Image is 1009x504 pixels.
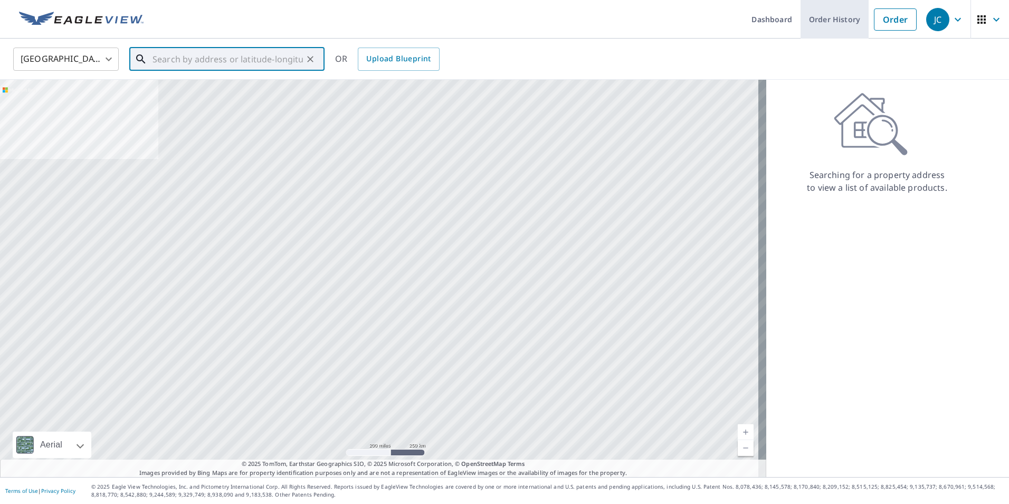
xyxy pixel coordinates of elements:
a: OpenStreetMap [461,460,506,468]
a: Privacy Policy [41,487,75,494]
div: Aerial [13,432,91,458]
a: Upload Blueprint [358,48,439,71]
span: © 2025 TomTom, Earthstar Geographics SIO, © 2025 Microsoft Corporation, © [242,460,525,469]
a: Terms of Use [5,487,38,494]
a: Order [874,8,917,31]
span: Upload Blueprint [366,52,431,66]
div: JC [926,8,949,31]
a: Current Level 5, Zoom In [738,424,754,440]
div: [GEOGRAPHIC_DATA] [13,44,119,74]
a: Current Level 5, Zoom Out [738,440,754,456]
p: © 2025 Eagle View Technologies, Inc. and Pictometry International Corp. All Rights Reserved. Repo... [91,483,1004,499]
p: | [5,488,75,494]
p: Searching for a property address to view a list of available products. [806,169,948,194]
button: Clear [303,52,318,67]
div: OR [335,48,440,71]
img: EV Logo [19,12,144,27]
input: Search by address or latitude-longitude [153,44,303,74]
div: Aerial [37,432,65,458]
a: Terms [508,460,525,468]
